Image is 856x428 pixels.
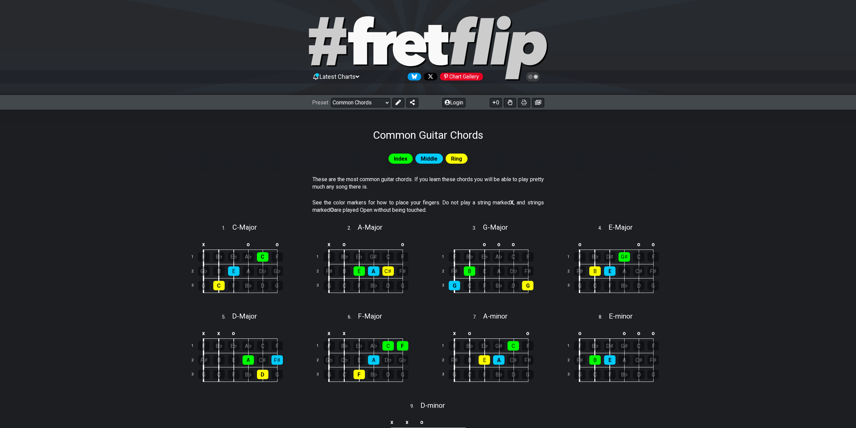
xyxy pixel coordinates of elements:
div: F [271,252,283,262]
td: 2 [187,353,203,367]
td: 1 [313,250,329,264]
div: E♭ [353,252,365,262]
td: o [506,239,521,250]
div: C♯ [633,266,644,276]
div: G [647,370,659,379]
div: F [324,341,335,351]
div: F [522,341,533,351]
div: B♭ [368,281,379,290]
div: A [243,266,254,276]
div: G [449,281,460,290]
div: G♭ [324,355,335,365]
div: F [353,370,365,379]
span: 2 . [347,225,358,232]
div: F [574,252,586,262]
td: o [477,239,492,250]
div: B [339,266,350,276]
div: Chart Gallery [440,73,483,80]
td: x [447,328,462,339]
div: C [464,370,475,379]
td: 2 [313,264,329,278]
td: o [462,328,477,339]
div: D [382,370,394,379]
a: Follow #fretflip at Bluesky [405,73,421,80]
div: F [271,341,283,351]
td: o [646,239,661,250]
span: A - minor [483,312,508,320]
div: A [368,266,379,276]
div: G [198,370,210,379]
div: B [589,355,601,365]
div: C [257,252,268,262]
div: F♯ [647,355,659,365]
div: B♭ [464,252,475,262]
div: B [213,355,225,365]
td: 2 [438,264,454,278]
td: x [211,328,226,339]
div: E [228,355,239,365]
div: G♭ [271,266,283,276]
div: G [397,281,408,290]
div: C [589,281,601,290]
strong: X [510,199,514,206]
div: E [228,266,239,276]
td: 2 [438,353,454,367]
div: E [479,266,490,276]
div: A [368,355,379,365]
div: C♯ [382,266,394,276]
div: D♭ [382,355,394,365]
div: C♯ [633,355,644,365]
button: Create image [532,98,544,107]
div: F♯ [647,266,659,276]
span: C - Major [232,223,257,231]
div: D♭ [508,266,519,276]
div: F♯ [324,266,335,276]
div: B♭ [464,341,475,351]
div: G [449,370,460,379]
button: Toggle Dexterity for all fretkits [504,98,516,107]
button: 0 [490,98,502,107]
div: E♭ [228,341,239,351]
button: Login [442,98,466,107]
div: D♯ [604,252,616,262]
td: x [196,328,212,339]
td: o [632,239,646,250]
div: F [522,252,533,262]
div: G♯ [493,341,505,351]
div: C♭ [339,355,350,365]
div: A [619,355,630,365]
div: D [257,370,268,379]
div: F♯ [449,355,460,365]
div: C [633,252,644,262]
div: F [353,281,365,290]
div: F [479,370,490,379]
div: F [647,252,659,262]
select: Preset [331,98,390,107]
div: F♯ [271,355,283,365]
div: F♯ [574,266,586,276]
div: E [604,355,616,365]
a: Follow #fretflip at X [421,73,437,80]
button: Share Preset [406,98,418,107]
div: F [397,252,408,262]
span: Latest Charts [320,73,356,80]
div: E [353,266,365,276]
div: E♭ [479,252,490,262]
td: x [322,239,337,250]
span: 8 . [599,314,609,321]
div: F [198,341,210,351]
td: x [196,239,212,250]
div: F [449,341,460,351]
div: F♯ [522,355,533,365]
td: x [399,417,414,428]
div: B♭ [243,370,254,379]
span: D - minor [420,401,445,409]
span: Middle [421,154,438,164]
div: A [493,355,505,365]
span: Preset [312,99,328,106]
div: D♭ [257,266,268,276]
div: G [324,370,335,379]
td: o [617,328,632,339]
div: C♯ [257,355,268,365]
td: 2 [313,353,329,367]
